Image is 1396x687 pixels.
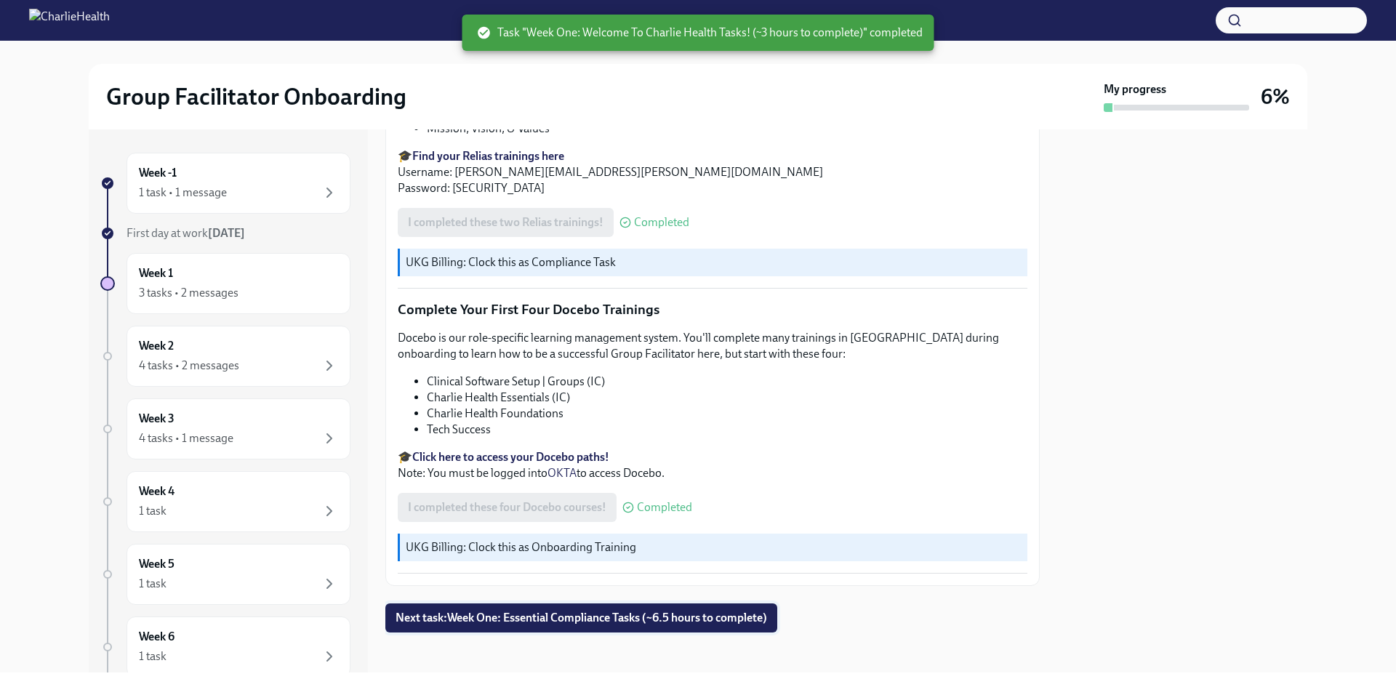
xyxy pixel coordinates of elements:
a: Week 61 task [100,616,350,678]
div: 1 task [139,576,167,592]
h6: Week 4 [139,483,174,499]
span: Completed [634,217,689,228]
a: Week 51 task [100,544,350,605]
p: 🎓 Note: You must be logged into to access Docebo. [398,449,1027,481]
a: Click here to access your Docebo paths! [412,450,609,464]
p: 🎓 Username: [PERSON_NAME][EMAIL_ADDRESS][PERSON_NAME][DOMAIN_NAME] Password: [SECURITY_DATA] [398,148,1027,196]
div: 1 task • 1 message [139,185,227,201]
h6: Week 6 [139,629,174,645]
span: Task "Week One: Welcome To Charlie Health Tasks! (~3 hours to complete)" completed [477,25,923,41]
a: OKTA [547,466,577,480]
div: 1 task [139,503,167,519]
a: Week -11 task • 1 message [100,153,350,214]
h6: Week 1 [139,265,173,281]
span: First day at work [127,226,245,240]
h6: Week -1 [139,165,177,181]
h6: Week 2 [139,338,174,354]
a: Find your Relias trainings here [412,149,564,163]
div: 4 tasks • 1 message [139,430,233,446]
div: 3 tasks • 2 messages [139,285,238,301]
h6: Week 3 [139,411,174,427]
h3: 6% [1261,84,1290,110]
button: Next task:Week One: Essential Compliance Tasks (~6.5 hours to complete) [385,603,777,632]
li: Charlie Health Foundations [427,406,1027,422]
p: UKG Billing: Clock this as Compliance Task [406,254,1022,270]
li: Charlie Health Essentials (IC) [427,390,1027,406]
a: Week 41 task [100,471,350,532]
span: Next task : Week One: Essential Compliance Tasks (~6.5 hours to complete) [396,611,767,625]
div: 1 task [139,648,167,664]
a: Week 24 tasks • 2 messages [100,326,350,387]
a: First day at work[DATE] [100,225,350,241]
strong: [DATE] [208,226,245,240]
strong: My progress [1104,81,1166,97]
a: Week 13 tasks • 2 messages [100,253,350,314]
p: Docebo is our role-specific learning management system. You'll complete many trainings in [GEOGRA... [398,330,1027,362]
li: Clinical Software Setup | Groups (IC) [427,374,1027,390]
div: 4 tasks • 2 messages [139,358,239,374]
li: Tech Success [427,422,1027,438]
a: Week 34 tasks • 1 message [100,398,350,459]
h2: Group Facilitator Onboarding [106,82,406,111]
p: Complete Your First Four Docebo Trainings [398,300,1027,319]
span: Completed [637,502,692,513]
h6: Week 5 [139,556,174,572]
p: UKG Billing: Clock this as Onboarding Training [406,539,1022,555]
img: CharlieHealth [29,9,110,32]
